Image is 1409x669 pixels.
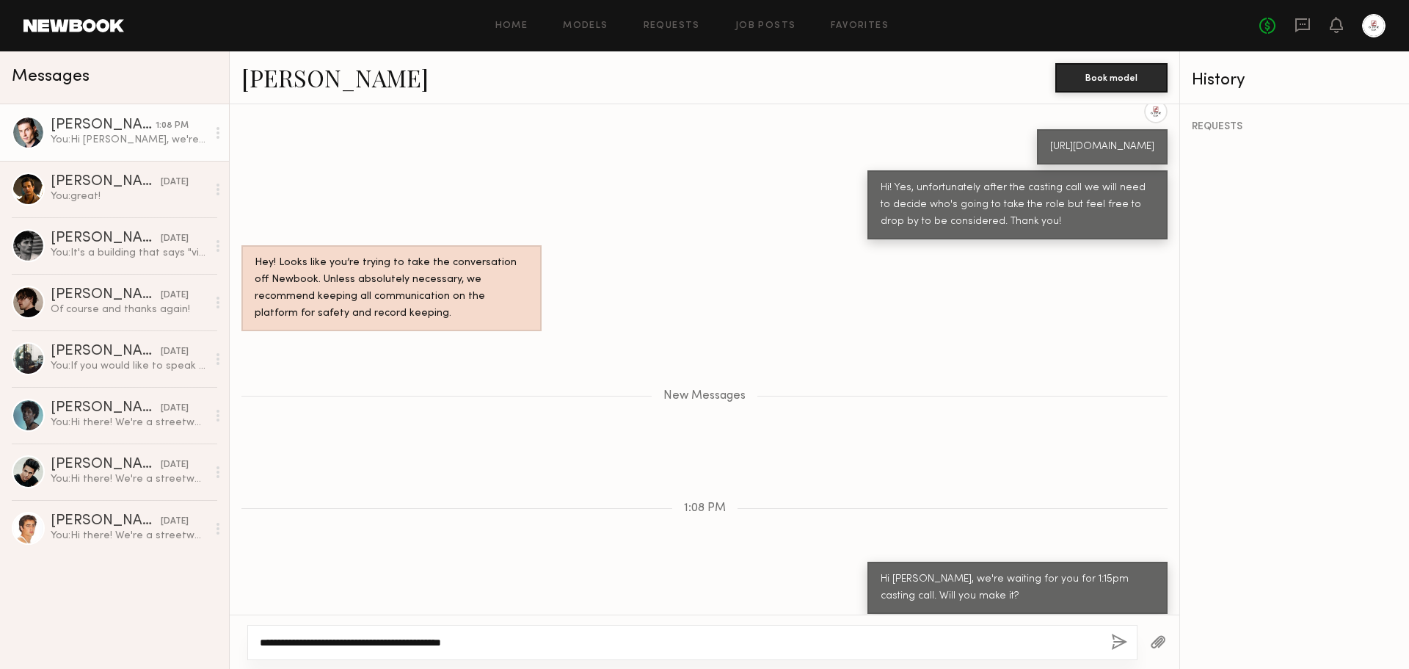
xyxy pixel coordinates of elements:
[51,458,161,472] div: [PERSON_NAME]
[51,288,161,303] div: [PERSON_NAME]
[51,416,207,430] div: You: Hi there! We're a streetwear brand in LA and wanted to see if you were interested in a insta...
[644,21,700,31] a: Requests
[663,390,746,402] span: New Messages
[881,180,1154,231] div: Hi! Yes, unfortunately after the casting call we will need to decide who's going to take the role...
[1050,139,1154,156] div: [URL][DOMAIN_NAME]
[51,133,207,147] div: You: Hi [PERSON_NAME], we're waiting for you for 1:15pm casting call. Will you make it?
[255,255,528,322] div: Hey! Looks like you’re trying to take the conversation off Newbook. Unless absolutely necessary, ...
[51,401,161,416] div: [PERSON_NAME]
[51,344,161,359] div: [PERSON_NAME]
[51,359,207,373] div: You: If you would like to speak to us here, it is also fine! We will be able to create a job here...
[161,458,189,472] div: [DATE]
[161,402,189,416] div: [DATE]
[51,303,207,317] div: Of course and thanks again!
[563,21,608,31] a: Models
[161,515,189,529] div: [DATE]
[51,514,161,529] div: [PERSON_NAME]
[51,189,207,203] div: You: great!
[161,345,189,359] div: [DATE]
[161,232,189,246] div: [DATE]
[241,62,429,93] a: [PERSON_NAME]
[1192,72,1397,89] div: History
[51,231,161,246] div: [PERSON_NAME]
[1055,63,1168,93] button: Book model
[12,68,90,85] span: Messages
[51,529,207,543] div: You: Hi there! We're a streetwear brand in LA and wanted to see if you were interested in a insta...
[735,21,796,31] a: Job Posts
[51,175,161,189] div: [PERSON_NAME]
[161,289,189,303] div: [DATE]
[51,472,207,486] div: You: Hi there! We're a streetwear brand in LA and wanted to see if you were interested in a insta...
[881,571,1154,605] div: Hi [PERSON_NAME], we're waiting for you for 1:15pm casting call. Will you make it?
[51,118,156,133] div: [PERSON_NAME]
[156,119,189,133] div: 1:08 PM
[684,502,726,515] span: 1:08 PM
[1055,70,1168,83] a: Book model
[161,176,189,189] div: [DATE]
[1192,122,1397,132] div: REQUESTS
[831,21,889,31] a: Favorites
[495,21,528,31] a: Home
[51,246,207,260] div: You: It's a building that says "victorious" and "g-style usa" if you're coming from the westside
